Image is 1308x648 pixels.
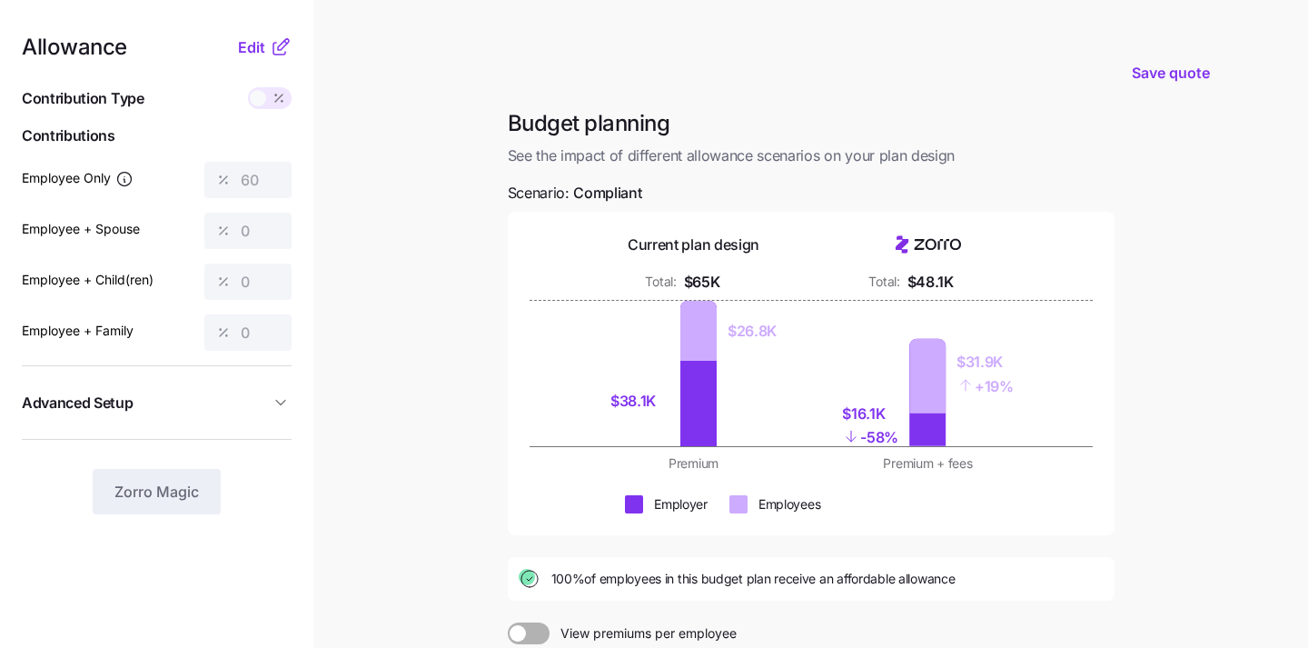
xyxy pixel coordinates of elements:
span: Contributions [22,125,292,147]
span: 100% of employees in this budget plan receive an affordable allowance [551,570,956,588]
div: Current plan design [628,234,759,256]
label: Employee + Spouse [22,219,140,239]
div: Total: [868,273,899,291]
div: Total: [645,273,676,291]
div: $65K [684,271,720,294]
button: Edit [238,36,270,58]
span: View premiums per employee [550,623,737,644]
button: Save quote [1117,47,1224,98]
button: Zorro Magic [93,469,221,514]
span: Contribution Type [22,87,144,110]
div: Employees [758,495,820,513]
label: Employee + Child(ren) [22,270,154,290]
span: Allowance [22,36,127,58]
label: Employee + Family [22,321,134,341]
div: $16.1K [842,403,898,425]
div: $31.9K [956,351,1014,374]
span: Save quote [1132,62,1210,84]
span: Advanced Setup [22,392,134,414]
span: Edit [238,36,265,58]
div: $38.1K [610,390,669,413]
span: See the impact of different allowance scenarios on your plan design [508,145,1115,167]
span: Zorro Magic [114,481,199,503]
div: + 19% [956,374,1014,398]
div: Premium [588,454,800,473]
span: Compliant [573,182,641,204]
span: Scenario: [508,182,642,204]
div: $26.8K [728,320,777,343]
div: - 58% [842,424,898,449]
h1: Budget planning [508,109,1115,137]
div: Employer [654,495,708,513]
button: Advanced Setup [22,381,292,425]
div: $48.1K [907,271,954,294]
div: Premium + fees [822,454,1035,473]
label: Employee Only [22,168,134,188]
